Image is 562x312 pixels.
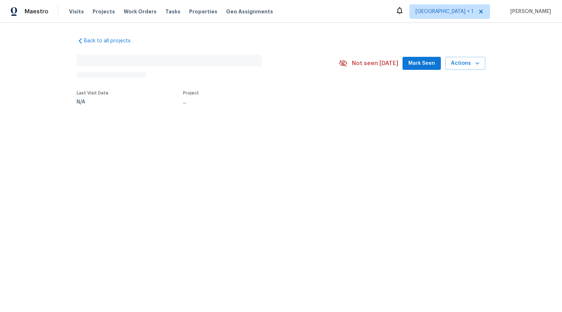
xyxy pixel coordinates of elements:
[93,8,115,15] span: Projects
[445,57,485,70] button: Actions
[69,8,84,15] span: Visits
[165,9,180,14] span: Tasks
[226,8,273,15] span: Geo Assignments
[408,59,435,68] span: Mark Seen
[451,59,480,68] span: Actions
[77,100,108,105] div: N/A
[416,8,473,15] span: [GEOGRAPHIC_DATA] + 1
[352,60,398,67] span: Not seen [DATE]
[189,8,217,15] span: Properties
[183,100,322,105] div: ...
[77,91,108,95] span: Last Visit Date
[25,8,48,15] span: Maestro
[183,91,199,95] span: Project
[77,37,146,45] a: Back to all projects
[403,57,441,70] button: Mark Seen
[507,8,551,15] span: [PERSON_NAME]
[124,8,157,15] span: Work Orders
